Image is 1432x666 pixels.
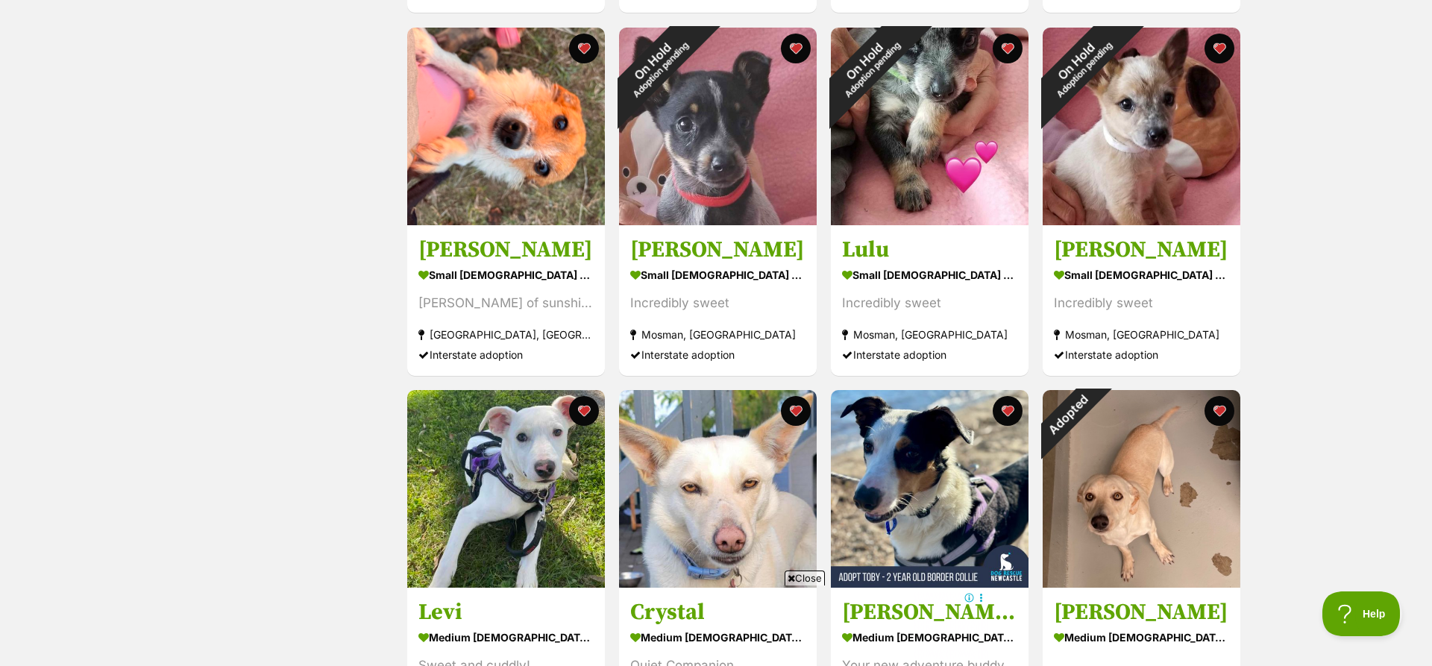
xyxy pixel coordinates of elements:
button: favourite [1205,396,1234,426]
div: [PERSON_NAME] of sunshine ☀️ [418,293,594,313]
h3: [PERSON_NAME] [1054,598,1229,626]
h3: [PERSON_NAME] [630,236,805,264]
div: small [DEMOGRAPHIC_DATA] Dog [842,264,1017,286]
div: Mosman, [GEOGRAPHIC_DATA] [630,324,805,345]
h3: Levi [418,598,594,626]
button: favourite [569,396,599,426]
div: Adopted [1023,371,1112,459]
div: medium [DEMOGRAPHIC_DATA] Dog [1054,626,1229,648]
div: Mosman, [GEOGRAPHIC_DATA] [1054,324,1229,345]
button: favourite [781,396,811,426]
div: Interstate adoption [418,345,594,365]
a: Lulu small [DEMOGRAPHIC_DATA] Dog Incredibly sweet Mosman, [GEOGRAPHIC_DATA] Interstate adoption ... [831,224,1029,376]
img: Andy [1043,390,1240,588]
img: Macey [407,28,605,225]
div: Incredibly sweet [630,293,805,313]
div: Interstate adoption [1054,345,1229,365]
h3: Lulu [842,236,1017,264]
button: favourite [993,396,1023,426]
div: small [DEMOGRAPHIC_DATA] Dog [418,264,594,286]
div: small [DEMOGRAPHIC_DATA] Dog [630,264,805,286]
a: [PERSON_NAME] small [DEMOGRAPHIC_DATA] Dog Incredibly sweet Mosman, [GEOGRAPHIC_DATA] Interstate ... [1043,224,1240,376]
div: Mosman, [GEOGRAPHIC_DATA] [842,324,1017,345]
span: Adoption pending [843,40,902,99]
iframe: Advertisement [445,591,987,659]
img: Annie [1043,28,1240,225]
img: Lulu [831,28,1029,225]
img: Crystal [619,390,817,588]
img: Toby - 2 Year Old Border Collie [831,390,1029,588]
span: Adoption pending [1055,40,1114,99]
div: Incredibly sweet [1054,293,1229,313]
img: Levi [407,390,605,588]
div: small [DEMOGRAPHIC_DATA] Dog [1054,264,1229,286]
a: On HoldAdoption pending [619,213,817,228]
button: favourite [993,34,1023,63]
a: [PERSON_NAME] small [DEMOGRAPHIC_DATA] Dog [PERSON_NAME] of sunshine ☀️ [GEOGRAPHIC_DATA], [GEOGR... [407,224,605,376]
div: medium [DEMOGRAPHIC_DATA] Dog [418,626,594,648]
div: Interstate adoption [842,345,1017,365]
div: Incredibly sweet [842,293,1017,313]
div: [GEOGRAPHIC_DATA], [GEOGRAPHIC_DATA] [418,324,594,345]
button: favourite [569,34,599,63]
iframe: Help Scout Beacon - Open [1322,591,1402,636]
h3: [PERSON_NAME] [1054,236,1229,264]
span: Adoption pending [631,40,691,99]
a: On HoldAdoption pending [1043,213,1240,228]
button: favourite [781,34,811,63]
span: Close [785,571,825,585]
div: Interstate adoption [630,345,805,365]
h3: [PERSON_NAME] [418,236,594,264]
a: Adopted [1043,576,1240,591]
a: On HoldAdoption pending [831,213,1029,228]
img: Angie [619,28,817,225]
a: [PERSON_NAME] small [DEMOGRAPHIC_DATA] Dog Incredibly sweet Mosman, [GEOGRAPHIC_DATA] Interstate ... [619,224,817,376]
button: favourite [1205,34,1234,63]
